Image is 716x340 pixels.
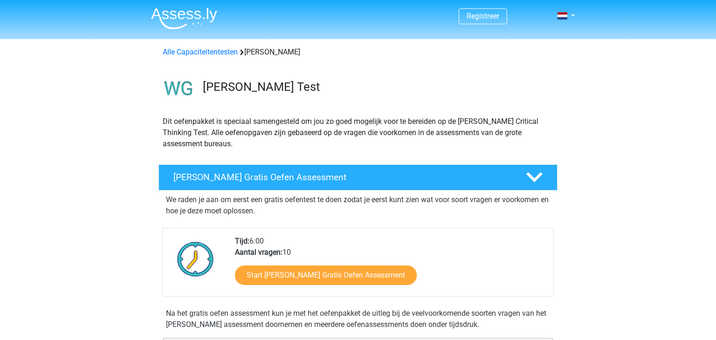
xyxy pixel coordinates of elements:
[155,164,561,190] a: [PERSON_NAME] Gratis Oefen Assessment
[235,248,282,257] b: Aantal vragen:
[467,12,499,20] a: Registreer
[159,47,557,58] div: [PERSON_NAME]
[228,236,553,296] div: 6:00 10
[162,308,554,330] div: Na het gratis oefen assessment kun je met het oefenpakket de uitleg bij de veelvoorkomende soorte...
[235,265,417,285] a: Start [PERSON_NAME] Gratis Oefen Assessment
[235,237,249,245] b: Tijd:
[173,172,511,183] h4: [PERSON_NAME] Gratis Oefen Assessment
[166,194,550,217] p: We raden je aan om eerst een gratis oefentest te doen zodat je eerst kunt zien wat voor soort vra...
[151,7,217,29] img: Assessly
[163,48,238,56] a: Alle Capaciteitentesten
[163,116,553,150] p: Dit oefenpakket is speciaal samengesteld om jou zo goed mogelijk voor te bereiden op de [PERSON_N...
[159,69,199,109] img: watson glaser
[172,236,219,282] img: Klok
[203,80,550,94] h3: [PERSON_NAME] Test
